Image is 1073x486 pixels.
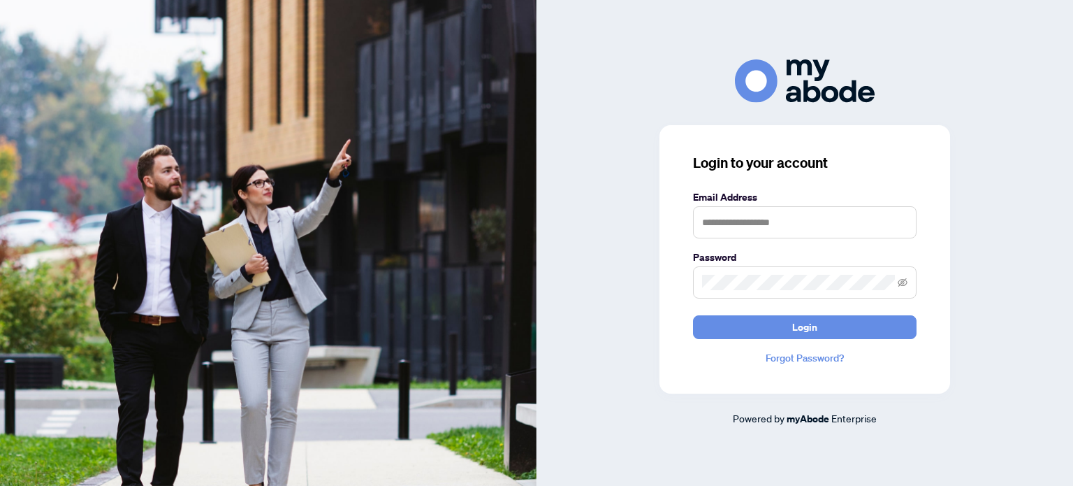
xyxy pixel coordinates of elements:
[787,411,829,427] a: myAbode
[831,412,877,424] span: Enterprise
[693,250,917,265] label: Password
[693,350,917,366] a: Forgot Password?
[792,316,817,338] span: Login
[693,315,917,339] button: Login
[693,153,917,173] h3: Login to your account
[898,278,907,287] span: eye-invisible
[693,190,917,205] label: Email Address
[733,412,784,424] span: Powered by
[735,59,875,102] img: ma-logo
